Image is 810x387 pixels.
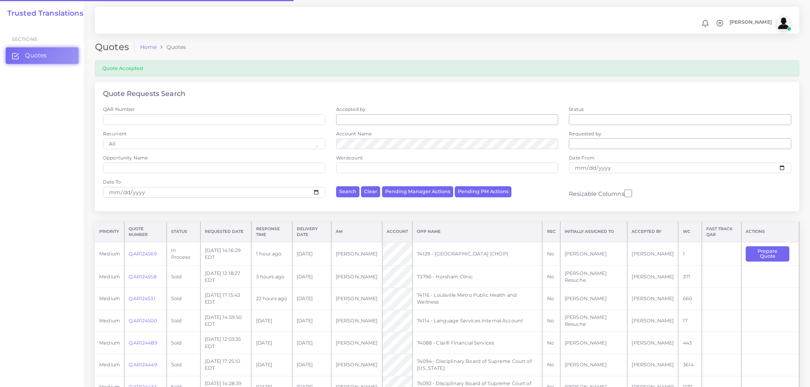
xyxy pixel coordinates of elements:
td: [PERSON_NAME] [331,354,382,376]
td: Sold [167,354,201,376]
label: Requested by [569,130,601,137]
td: No [542,354,560,376]
th: Fast Track QAR [702,222,741,242]
td: [PERSON_NAME] [627,310,678,332]
th: WC [678,222,702,242]
td: No [542,332,560,354]
input: Resizable Columns [624,189,632,198]
th: Account [382,222,412,242]
label: Date From [569,154,594,161]
td: [PERSON_NAME] [560,288,627,310]
button: Pending Manager Actions [382,186,453,197]
th: Priority [95,222,124,242]
td: [DATE] [251,354,292,376]
button: Search [336,186,359,197]
td: No [542,288,560,310]
th: Response Time [251,222,292,242]
a: QAR124500 [129,318,157,324]
button: Pending PM Actions [455,186,511,197]
td: [DATE] [292,332,331,354]
label: Recurrent [103,130,127,137]
td: [PERSON_NAME] [331,288,382,310]
td: [DATE] 17:15:43 EDT [201,288,251,310]
td: 3 hours ago [251,266,292,288]
td: [DATE] [251,332,292,354]
li: Quotes [157,43,186,51]
td: No [542,310,560,332]
td: [DATE] [292,266,331,288]
td: 22 hours ago [251,288,292,310]
td: [DATE] [292,288,331,310]
span: medium [99,318,120,324]
td: 1 hour ago [251,242,292,266]
td: [PERSON_NAME] [627,242,678,266]
a: QAR124558 [129,274,156,280]
span: medium [99,340,120,346]
td: 74116 - Louisville Metro Public Health and Wellness [413,288,542,310]
th: Requested Date [201,222,251,242]
td: 74088 - Clarifi Financial Services [413,332,542,354]
th: Initially Assigned to [560,222,627,242]
td: Sold [167,310,201,332]
th: AM [331,222,382,242]
td: No [542,266,560,288]
td: 3614 [678,354,702,376]
td: 74129 - [GEOGRAPHIC_DATA] (CHOP) [413,242,542,266]
td: [PERSON_NAME] [560,242,627,266]
h4: Quote Requests Search [103,90,185,98]
td: [PERSON_NAME] [331,242,382,266]
label: Account Name [336,130,372,137]
td: [DATE] [251,310,292,332]
td: [PERSON_NAME] [331,266,382,288]
td: No [542,242,560,266]
button: Clear [361,186,380,197]
td: 74114 - Language Services Internal Account [413,310,542,332]
td: [DATE] 14:16:29 EDT [201,242,251,266]
a: Prepare Quote [746,250,795,256]
td: 443 [678,332,702,354]
div: Quote Accepted [95,60,799,76]
td: [PERSON_NAME] [627,354,678,376]
th: Opp Name [413,222,542,242]
span: medium [99,251,120,257]
td: [DATE] [292,310,331,332]
a: Quotes [6,47,78,63]
td: [DATE] 14:59:50 EDT [201,310,251,332]
th: Actions [741,222,799,242]
span: [PERSON_NAME] [730,20,772,25]
td: 74094 - Disciplinary Board of Supreme Court of [US_STATE] [413,354,542,376]
td: [DATE] 12:18:27 EDT [201,266,251,288]
span: medium [99,362,120,367]
a: QAR124449 [129,362,157,367]
td: Sold [167,266,201,288]
th: Delivery Date [292,222,331,242]
span: medium [99,274,120,280]
td: [PERSON_NAME] [560,354,627,376]
td: [DATE] [292,242,331,266]
a: [PERSON_NAME]avatar [726,16,794,31]
td: [DATE] [292,354,331,376]
span: Quotes [25,51,47,60]
a: Home [140,43,157,51]
td: [PERSON_NAME] Resuche [560,266,627,288]
td: [DATE] 17:25:10 EDT [201,354,251,376]
a: QAR124489 [129,340,157,346]
label: Date To [103,179,121,185]
td: [PERSON_NAME] [331,310,382,332]
td: In Process [167,242,201,266]
button: Prepare Quote [746,246,789,262]
label: Status [569,106,584,112]
td: [PERSON_NAME] Resuche [560,310,627,332]
label: Accepted by [336,106,366,112]
label: Wordcount [336,154,363,161]
td: 660 [678,288,702,310]
a: Trusted Translations [2,9,83,18]
td: [PERSON_NAME] [627,288,678,310]
td: [PERSON_NAME] [627,332,678,354]
span: Sections [12,36,37,42]
th: Quote Number [124,222,167,242]
td: [PERSON_NAME] [331,332,382,354]
td: 1 [678,242,702,266]
td: 73796 - Horsham Clinic [413,266,542,288]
